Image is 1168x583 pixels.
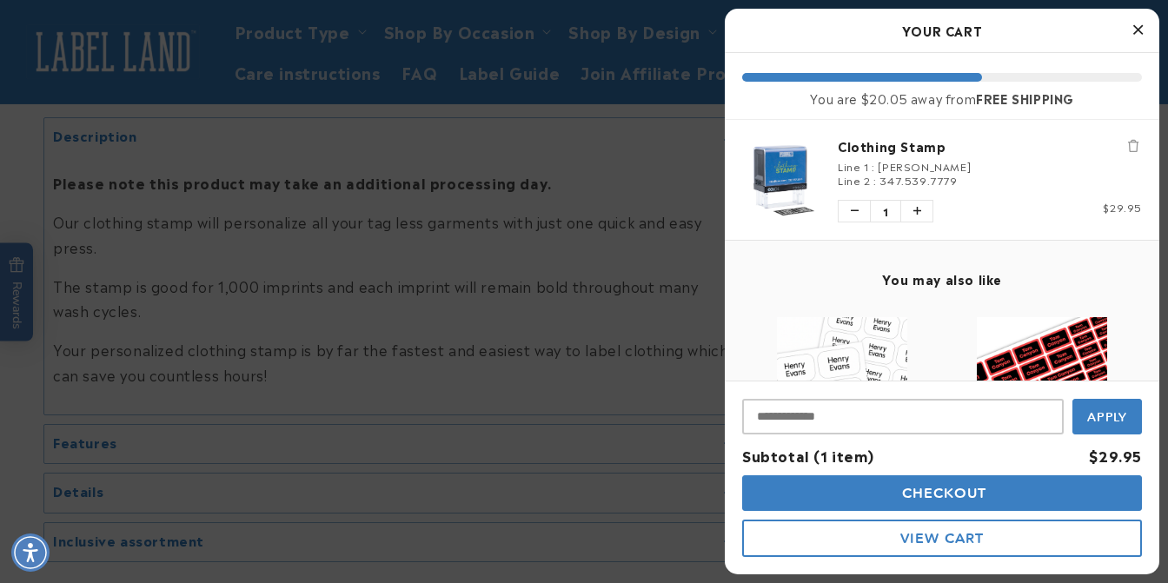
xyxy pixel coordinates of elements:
[900,530,984,547] span: View Cart
[15,23,225,43] textarea: Type your message here
[742,271,1142,287] h4: You may also like
[838,172,871,188] span: Line 2
[977,317,1107,447] img: Assorted Name Labels - Label Land
[873,172,877,188] span: :
[872,158,875,174] span: :
[898,485,987,501] span: Checkout
[838,137,1142,155] a: Clothing Stamp
[901,201,932,222] button: Increase quantity of Clothing Stamp
[1125,137,1142,155] button: Remove Clothing Stamp
[879,172,957,188] span: 347.539.7779
[287,6,339,58] button: Close gorgias live chat
[838,158,869,174] span: Line 1
[1103,199,1142,215] span: $29.95
[878,158,971,174] span: [PERSON_NAME]
[742,17,1142,43] h2: Your Cart
[11,533,50,572] div: Accessibility Menu
[1087,409,1128,425] span: Apply
[839,201,870,222] button: Decrease quantity of Clothing Stamp
[742,475,1142,511] button: cart
[870,201,901,222] span: 1
[742,141,820,219] img: Clothing Stamp - Label Land
[742,399,1064,434] input: Input Discount
[777,317,907,447] img: View Stick N' Wear Stikins® Labels
[1125,17,1151,43] button: Close Cart
[1072,399,1142,434] button: Apply
[742,90,1142,106] div: You are $20.05 away from
[742,120,1142,240] li: product
[742,520,1142,557] button: cart
[742,445,873,466] span: Subtotal (1 item)
[1089,443,1142,468] div: $29.95
[976,89,1074,107] b: FREE SHIPPING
